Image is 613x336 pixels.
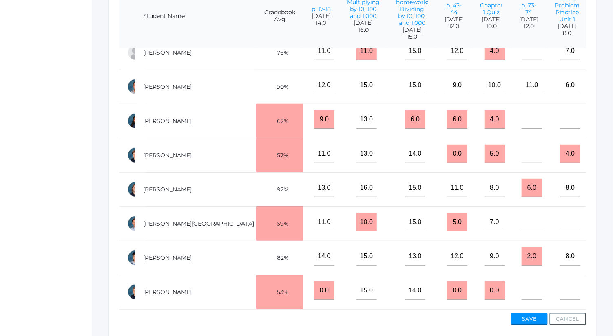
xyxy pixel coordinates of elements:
span: 8.0 [555,30,580,37]
button: Save [511,313,548,325]
a: [PERSON_NAME][GEOGRAPHIC_DATA] [143,220,254,227]
a: [PERSON_NAME] [143,49,192,56]
div: Eli Henry [127,44,144,61]
a: [PERSON_NAME] [143,152,192,159]
div: Levi Herrera [127,79,144,95]
td: 90% [256,70,303,104]
span: 14.0 [312,20,331,26]
span: [DATE] [347,20,380,26]
button: Cancel [549,313,586,325]
td: 57% [256,138,303,172]
span: [DATE] [312,13,331,20]
span: 16.0 [347,26,380,33]
a: [PERSON_NAME] [143,186,192,193]
div: Nathaniel Torok [127,181,144,198]
span: [DATE] [480,16,503,23]
a: p. 43-44 [447,2,462,16]
span: 12.0 [445,23,464,30]
a: [PERSON_NAME] [143,83,192,90]
span: [DATE] [555,23,580,30]
td: 62% [256,104,303,138]
div: Brayden Zacharia [127,284,144,300]
td: 69% [256,206,303,241]
a: Chapter 1 Quiz [480,2,503,16]
a: [PERSON_NAME] [143,288,192,296]
div: Asher Pedersen [127,147,144,163]
a: [PERSON_NAME] [143,254,192,261]
td: 92% [256,172,303,206]
span: [DATE] [445,16,464,23]
span: 15.0 [396,33,428,40]
td: 82% [256,241,303,275]
span: 10.0 [480,23,503,30]
td: 76% [256,35,303,70]
a: p. 73-74 [521,2,536,16]
div: Annabelle Yepiskoposyan [127,250,144,266]
div: Preston Veenendaal [127,215,144,232]
span: [DATE] [396,26,428,33]
td: 53% [256,275,303,309]
a: p. 17-18 [312,5,331,13]
span: 12.0 [519,23,538,30]
div: Norah Hosking [127,113,144,129]
span: [DATE] [519,16,538,23]
a: [PERSON_NAME] [143,117,192,125]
